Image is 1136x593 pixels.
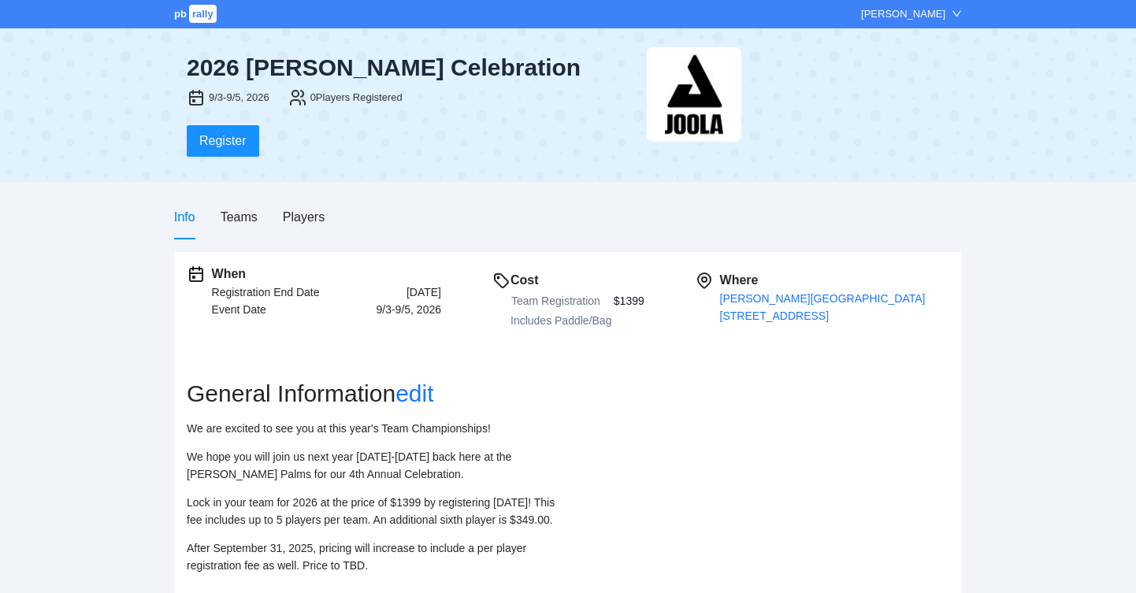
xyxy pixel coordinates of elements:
div: Includes Paddle/Bag [510,312,645,329]
a: [PERSON_NAME][GEOGRAPHIC_DATA][STREET_ADDRESS] [720,292,926,322]
div: 9/3-9/5, 2026 [376,301,441,318]
div: Cost [510,271,645,290]
div: Players [283,207,325,227]
div: When [212,265,441,284]
div: [DATE] [407,284,441,301]
div: Teams [221,207,258,227]
th: Team Registration [510,290,613,312]
p: After September 31, 2025, pricing will increase to include a per player registration fee as well.... [187,539,555,574]
span: rally [189,5,217,23]
div: Registration End Date [212,284,320,301]
p: We hope you will join us next year [DATE]-[DATE] back here at the [PERSON_NAME] Palms for our 4th... [187,448,555,483]
button: Register [187,125,259,157]
p: We are excited to see you at this year's Team Championships! [187,420,555,437]
h2: General Information [187,380,949,408]
img: joola-black.png [647,47,741,142]
div: 0 Players Registered [310,90,403,106]
span: down [952,9,962,19]
div: [PERSON_NAME] [861,6,945,22]
a: edit [395,380,433,406]
div: Where [720,271,949,290]
td: $1399 [613,290,645,312]
a: pbrally [174,8,219,20]
div: Info [174,207,195,227]
span: Register [199,131,247,150]
div: 9/3-9/5, 2026 [209,90,269,106]
p: Lock in your team for 2026 at the price of $1399 by registering [DATE]! This fee includes up to 5... [187,494,555,528]
div: 2026 [PERSON_NAME] Celebration [187,54,634,82]
span: pb [174,8,187,20]
div: Event Date [212,301,266,318]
